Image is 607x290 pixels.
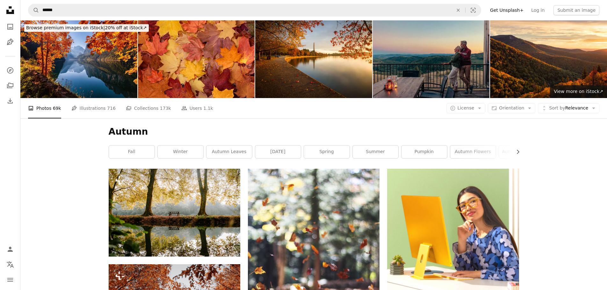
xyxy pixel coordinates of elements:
[450,145,496,158] a: autumn flowers
[71,98,116,118] a: Illustrations 716
[107,105,116,112] span: 716
[490,20,607,98] img: Scenic sunrise view of the Blue Ridge Mountains in autumn
[353,145,398,158] a: summer
[248,265,379,270] a: selective focus photography of orange and brown falling maple leaves
[109,169,240,256] img: a bench sitting in the middle of a forest next to a lake
[109,145,155,158] a: fall
[4,64,17,77] a: Explore
[4,20,17,33] a: Photos
[26,25,105,30] span: Browse premium images on iStock |
[451,4,465,16] button: Clear
[26,25,147,30] span: 20% off at iStock ↗
[181,98,213,118] a: Users 1.1k
[458,105,474,110] span: License
[28,4,39,16] button: Search Unsplash
[512,145,519,158] button: scroll list to the right
[109,126,519,138] h1: Autumn
[109,210,240,216] a: a bench sitting in the middle of a forest next to a lake
[553,5,599,15] button: Submit an image
[499,145,545,158] a: autumn atmosphere
[4,258,17,271] button: Language
[206,145,252,158] a: autumn leaves
[158,145,203,158] a: winter
[20,20,137,98] img: Autumn on lake Gosau (Gosausee) in Salzkammergut, Austria
[160,105,171,112] span: 173k
[488,103,535,113] button: Orientation
[4,36,17,48] a: Illustrations
[4,95,17,107] a: Download History
[138,20,255,98] img: maple autumn leaves
[4,243,17,256] a: Log in / Sign up
[554,89,603,94] span: View more on iStock ↗
[304,145,350,158] a: spring
[203,105,213,112] span: 1.1k
[549,105,588,111] span: Relevance
[549,105,565,110] span: Sort by
[28,4,481,17] form: Find visuals sitewide
[20,20,153,36] a: Browse premium images on iStock|20% off at iStock↗
[373,20,490,98] img: Retired couple at mountain getaway.
[401,145,447,158] a: pumpkin
[255,145,301,158] a: [DATE]
[446,103,486,113] button: License
[486,5,527,15] a: Get Unsplash+
[4,273,17,286] button: Menu
[255,20,372,98] img: Washington DC in the fall
[466,4,481,16] button: Visual search
[538,103,599,113] button: Sort byRelevance
[527,5,548,15] a: Log in
[499,105,524,110] span: Orientation
[126,98,171,118] a: Collections 173k
[4,79,17,92] a: Collections
[550,85,607,98] a: View more on iStock↗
